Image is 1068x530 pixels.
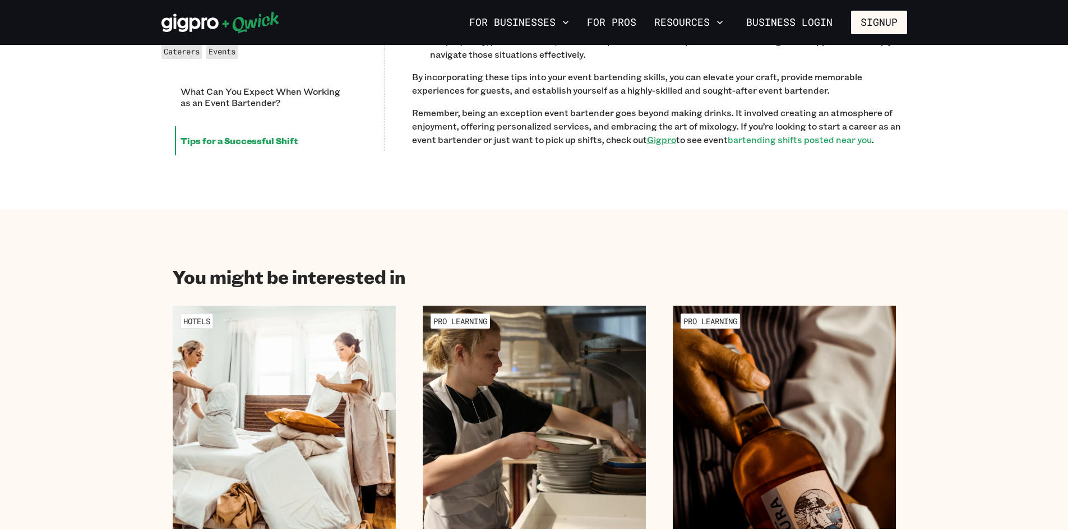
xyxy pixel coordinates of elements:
[737,11,842,34] a: Business Login
[175,126,358,155] li: Tips for a Successful Shift
[728,133,872,145] a: bartending shifts posted near you
[164,46,200,57] span: Caterers
[431,314,490,329] span: Pro Learning
[582,13,641,32] a: For Pros
[175,77,358,117] li: What Can You Expect When Working as an Event Bartender?
[209,46,235,57] span: Events
[423,306,646,529] img: How to Be a Vital Dishwasher
[412,106,907,146] p: Remember, being an exception event bartender goes beyond making drinks. It involved creating an a...
[647,133,676,145] a: Gigpro
[465,13,574,32] button: For Businesses
[412,70,907,97] p: By incorporating these tips into your event bartending skills, you can elevate your craft, provid...
[181,314,213,329] span: Hotels
[173,306,396,529] img: The Ultimate Guide to a Shift as a Housekeeper
[673,306,896,529] img: How to Prepare for a Shift as a Server Assistant
[851,11,907,34] button: Signup
[681,314,740,329] span: Pro Learning
[650,13,728,32] button: Resources
[173,265,405,288] h2: You might be interested in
